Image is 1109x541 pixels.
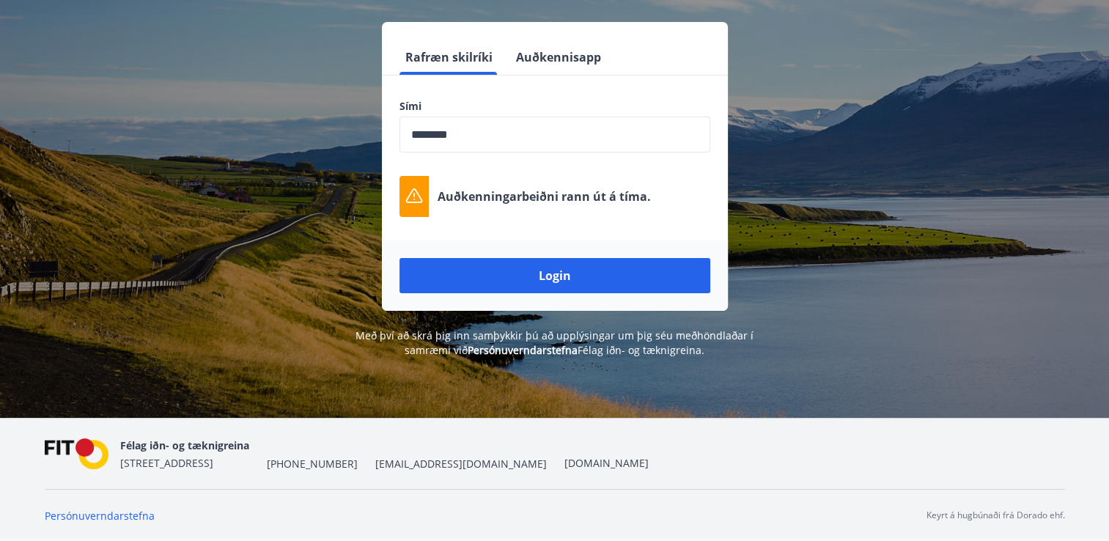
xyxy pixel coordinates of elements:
p: Keyrt á hugbúnaði frá Dorado ehf. [926,509,1065,522]
span: Félag iðn- og tæknigreina [120,438,249,452]
button: Auðkennisapp [510,40,607,75]
img: FPQVkF9lTnNbbaRSFyT17YYeljoOGk5m51IhT0bO.png [45,438,109,470]
span: [EMAIL_ADDRESS][DOMAIN_NAME] [375,457,547,471]
a: [DOMAIN_NAME] [564,456,649,470]
span: [STREET_ADDRESS] [120,456,213,470]
button: Rafræn skilríki [399,40,498,75]
p: Auðkenningarbeiðni rann út á tíma. [438,188,651,205]
label: Sími [399,99,710,114]
a: Persónuverndarstefna [468,343,578,357]
span: Með því að skrá þig inn samþykkir þú að upplýsingar um þig séu meðhöndlaðar í samræmi við Félag i... [355,328,754,357]
button: Login [399,258,710,293]
a: Persónuverndarstefna [45,509,155,523]
span: [PHONE_NUMBER] [267,457,358,471]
